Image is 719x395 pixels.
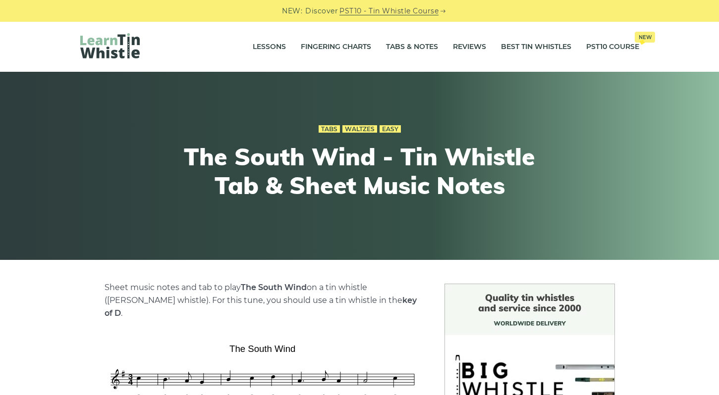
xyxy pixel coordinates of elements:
[253,35,286,59] a: Lessons
[586,35,639,59] a: PST10 CourseNew
[501,35,571,59] a: Best Tin Whistles
[453,35,486,59] a: Reviews
[319,125,340,133] a: Tabs
[105,281,421,320] p: Sheet music notes and tab to play on a tin whistle ([PERSON_NAME] whistle). For this tune, you sh...
[342,125,377,133] a: Waltzes
[177,143,542,199] h1: The South Wind - Tin Whistle Tab & Sheet Music Notes
[301,35,371,59] a: Fingering Charts
[635,32,655,43] span: New
[105,296,417,318] strong: key of D
[386,35,438,59] a: Tabs & Notes
[80,33,140,58] img: LearnTinWhistle.com
[241,283,307,292] strong: The South Wind
[380,125,401,133] a: Easy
